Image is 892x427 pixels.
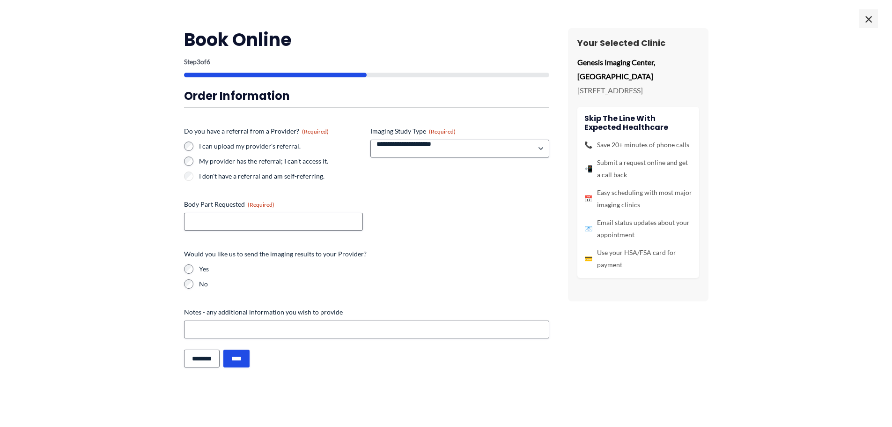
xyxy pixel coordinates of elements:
[184,89,549,103] h3: Order Information
[577,37,699,48] h3: Your Selected Clinic
[184,200,363,209] label: Body Part Requested
[184,127,329,136] legend: Do you have a referral from a Provider?
[199,264,549,274] label: Yes
[584,193,592,205] span: 📅
[184,28,549,51] h2: Book Online
[248,201,274,208] span: (Required)
[577,55,699,83] p: Genesis Imaging Center, [GEOGRAPHIC_DATA]
[199,279,549,289] label: No
[370,127,549,136] label: Imaging Study Type
[199,142,363,151] label: I can upload my provider's referral.
[302,128,329,135] span: (Required)
[584,139,692,151] li: Save 20+ minutes of phone calls
[184,249,367,259] legend: Would you like us to send the imaging results to your Provider?
[184,59,549,65] p: Step of
[206,58,210,66] span: 6
[199,172,363,181] label: I don't have a referral and am self-referring.
[584,139,592,151] span: 📞
[577,83,699,97] p: [STREET_ADDRESS]
[584,187,692,211] li: Easy scheduling with most major imaging clinics
[584,114,692,132] h4: Skip the line with Expected Healthcare
[584,163,592,175] span: 📲
[197,58,200,66] span: 3
[584,223,592,235] span: 📧
[584,157,692,181] li: Submit a request online and get a call back
[584,217,692,241] li: Email status updates about your appointment
[584,247,692,271] li: Use your HSA/FSA card for payment
[584,253,592,265] span: 💳
[199,157,363,166] label: My provider has the referral; I can't access it.
[184,307,549,317] label: Notes - any additional information you wish to provide
[859,9,878,28] span: ×
[429,128,456,135] span: (Required)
